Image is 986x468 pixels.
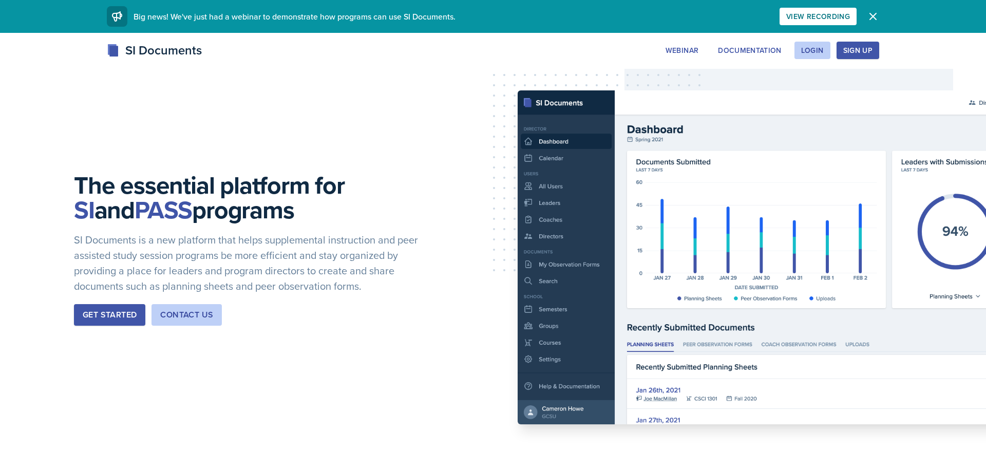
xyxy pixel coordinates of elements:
[160,309,213,321] div: Contact Us
[659,42,705,59] button: Webinar
[786,12,850,21] div: View Recording
[837,42,879,59] button: Sign Up
[718,46,782,54] div: Documentation
[83,309,137,321] div: Get Started
[134,11,456,22] span: Big news! We've just had a webinar to demonstrate how programs can use SI Documents.
[74,304,145,326] button: Get Started
[801,46,824,54] div: Login
[151,304,222,326] button: Contact Us
[794,42,830,59] button: Login
[107,41,202,60] div: SI Documents
[780,8,857,25] button: View Recording
[666,46,698,54] div: Webinar
[843,46,873,54] div: Sign Up
[711,42,788,59] button: Documentation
